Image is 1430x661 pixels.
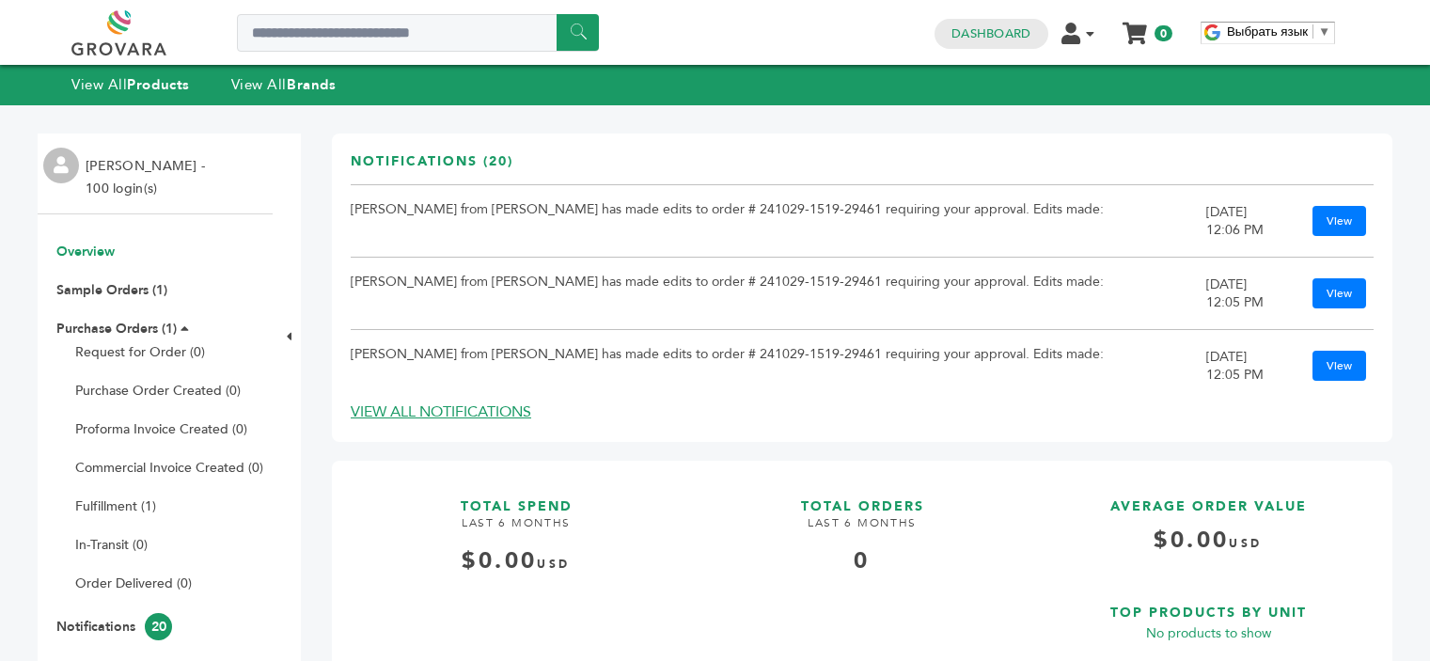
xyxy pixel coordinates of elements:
[1312,351,1366,381] a: View
[1043,525,1374,571] h4: $0.00
[71,75,190,94] a: View AllProducts
[1043,622,1374,645] p: No products to show
[1229,536,1262,551] span: USD
[351,185,1206,258] td: [PERSON_NAME] from [PERSON_NAME] has made edits to order # 241029-1519-29461 requiring your appro...
[1312,24,1313,39] span: ​
[351,480,682,516] h3: TOTAL SPEND
[351,515,682,545] h4: LAST 6 MONTHS
[1312,278,1366,308] a: View
[697,515,1028,545] h4: LAST 6 MONTHS
[1227,24,1308,39] span: Выбрать язык
[1043,480,1374,571] a: AVERAGE ORDER VALUE $0.00USD
[43,148,79,183] img: profile.png
[75,343,205,361] a: Request for Order (0)
[1124,17,1146,37] a: My Cart
[537,557,570,572] span: USD
[1043,586,1374,622] h3: TOP PRODUCTS BY UNIT
[1206,275,1281,311] div: [DATE] 12:05 PM
[75,574,192,592] a: Order Delivered (0)
[145,613,172,640] span: 20
[351,258,1206,330] td: [PERSON_NAME] from [PERSON_NAME] has made edits to order # 241029-1519-29461 requiring your appro...
[127,75,189,94] strong: Products
[1318,24,1330,39] span: ▼
[56,320,177,338] a: Purchase Orders (1)
[75,536,148,554] a: In-Transit (0)
[75,497,156,515] a: Fulfillment (1)
[287,75,336,94] strong: Brands
[351,330,1206,402] td: [PERSON_NAME] from [PERSON_NAME] has made edits to order # 241029-1519-29461 requiring your appro...
[697,545,1028,577] div: 0
[75,420,247,438] a: Proforma Invoice Created (0)
[1043,480,1374,516] h3: AVERAGE ORDER VALUE
[351,545,682,577] div: $0.00
[56,618,172,636] a: Notifications20
[951,25,1030,42] a: Dashboard
[231,75,337,94] a: View AllBrands
[56,281,167,299] a: Sample Orders (1)
[237,14,599,52] input: Search a product or brand...
[351,152,513,185] h3: Notifications (20)
[351,401,531,422] a: VIEW ALL NOTIFICATIONS
[1155,25,1172,41] span: 0
[1206,203,1281,239] div: [DATE] 12:06 PM
[86,155,210,200] li: [PERSON_NAME] - 100 login(s)
[75,382,241,400] a: Purchase Order Created (0)
[1312,206,1366,236] a: View
[75,459,263,477] a: Commercial Invoice Created (0)
[1227,24,1330,39] a: Выбрать язык​
[1206,348,1281,384] div: [DATE] 12:05 PM
[697,480,1028,516] h3: TOTAL ORDERS
[56,243,115,260] a: Overview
